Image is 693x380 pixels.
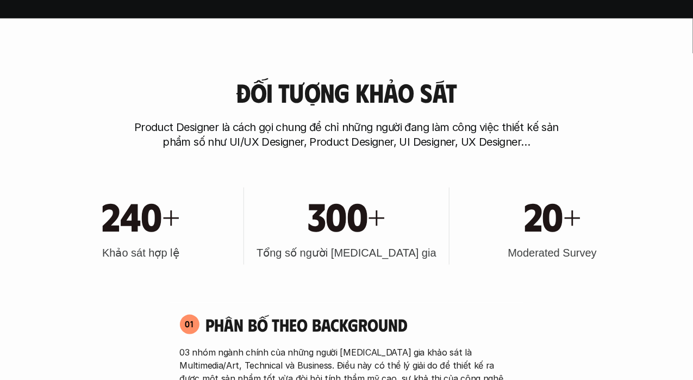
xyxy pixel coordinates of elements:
[206,314,514,335] h4: Phân bố theo background
[524,192,581,239] h1: 20+
[102,192,179,239] h1: 240+
[185,320,194,328] p: 01
[102,245,179,260] h3: Khảo sát hợp lệ
[236,78,457,107] h3: Đối tượng khảo sát
[508,245,596,260] h3: Moderated Survey
[308,192,385,239] h1: 300+
[257,245,436,260] h3: Tổng số người [MEDICAL_DATA] gia
[129,120,564,149] p: Product Designer là cách gọi chung để chỉ những người đang làm công việc thiết kế sản phẩm số như...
